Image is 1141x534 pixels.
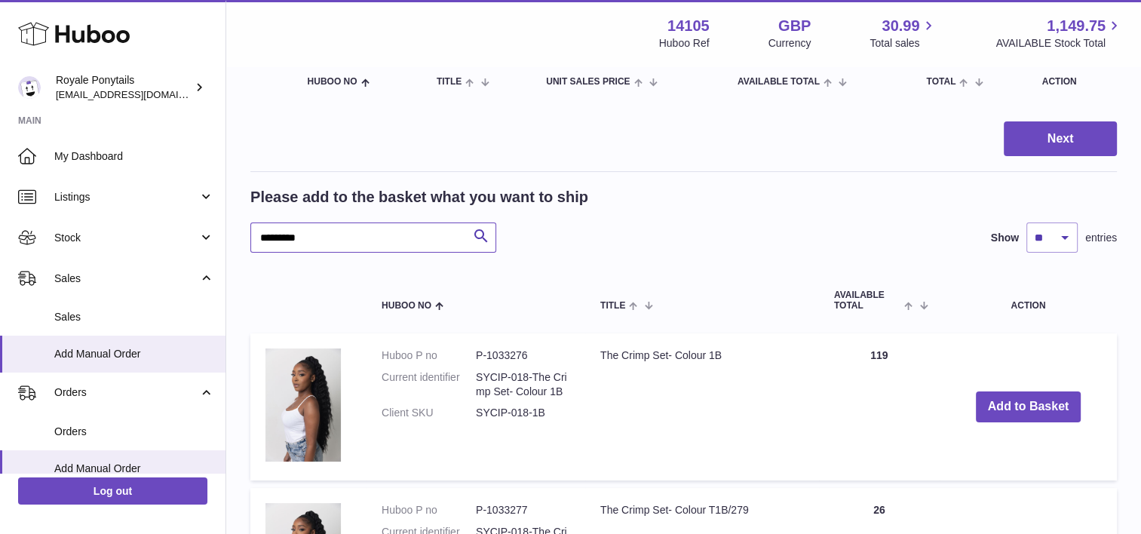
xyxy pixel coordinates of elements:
label: Show [991,231,1019,245]
div: Currency [768,36,811,51]
a: Log out [18,477,207,505]
h2: Please add to the basket what you want to ship [250,187,588,207]
button: Add to Basket [976,391,1081,422]
span: Total [926,77,955,87]
span: Sales [54,272,198,286]
span: Add Manual Order [54,462,214,476]
span: Stock [54,231,198,245]
th: Action [940,275,1117,325]
span: Huboo no [308,77,357,87]
span: Orders [54,385,198,400]
div: Action [1042,77,1102,87]
strong: 14105 [667,16,710,36]
button: Next [1004,121,1117,157]
dt: Huboo P no [382,503,476,517]
dd: P-1033276 [476,348,570,363]
img: The Crimp Set- Colour 1B [265,348,341,462]
dt: Huboo P no [382,348,476,363]
span: entries [1085,231,1117,245]
span: Unit Sales Price [546,77,630,87]
img: qphill92@gmail.com [18,76,41,99]
span: 1,149.75 [1047,16,1106,36]
span: AVAILABLE Total [738,77,820,87]
span: Total sales [870,36,937,51]
span: My Dashboard [54,149,214,164]
td: The Crimp Set- Colour 1B [585,333,819,480]
span: Huboo no [382,301,431,311]
span: Sales [54,310,214,324]
div: Huboo Ref [659,36,710,51]
span: Add Manual Order [54,347,214,361]
dt: Client SKU [382,406,476,420]
span: Title [437,77,462,87]
a: 30.99 Total sales [870,16,937,51]
td: 119 [819,333,940,480]
dd: SYCIP-018-The Crimp Set- Colour 1B [476,370,570,399]
span: 30.99 [882,16,919,36]
dd: P-1033277 [476,503,570,517]
a: 1,149.75 AVAILABLE Stock Total [995,16,1123,51]
span: AVAILABLE Stock Total [995,36,1123,51]
strong: GBP [778,16,811,36]
span: [EMAIL_ADDRESS][DOMAIN_NAME] [56,88,222,100]
dt: Current identifier [382,370,476,399]
div: Royale Ponytails [56,73,192,102]
span: Orders [54,425,214,439]
span: AVAILABLE Total [834,290,901,310]
span: Title [600,301,625,311]
span: Listings [54,190,198,204]
dd: SYCIP-018-1B [476,406,570,420]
